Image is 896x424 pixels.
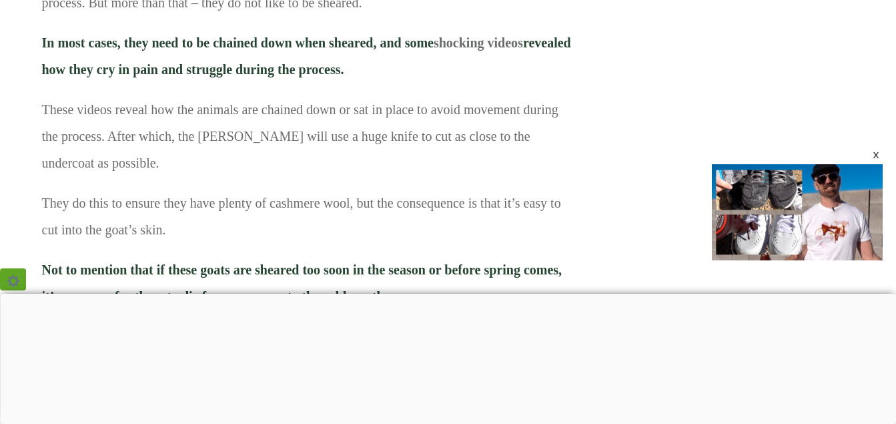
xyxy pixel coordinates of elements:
a: shocking videos [434,35,523,50]
p: They do this to ensure they have plenty of cashmere wool, but the consequence is that it’s easy t... [42,190,573,256]
div: x [871,150,881,160]
iframe: Advertisement [741,20,821,421]
p: These videos reveal how the animals are chained down or sat in place to avoid movement during the... [42,96,573,190]
div: Video Player [712,164,883,260]
strong: In most cases, they need to be chained down when sheared, and some revealed how they cry in pain ... [42,35,571,77]
strong: Not to mention that if these goats are sheared too soon in the season or before spring comes, it’... [42,262,562,304]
